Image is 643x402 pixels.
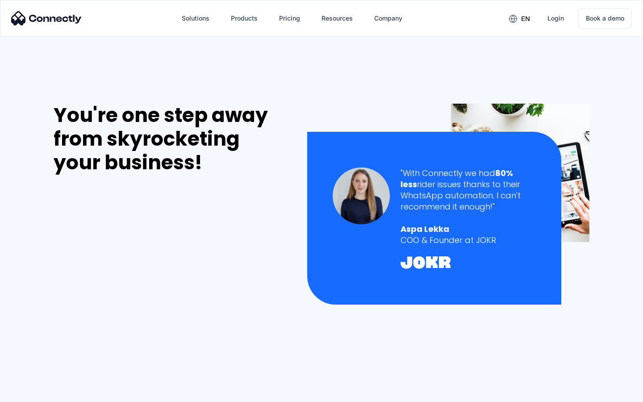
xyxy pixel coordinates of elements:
[279,12,300,25] div: Pricing
[547,12,564,25] div: Login
[521,13,530,25] div: en
[54,104,288,174] div: You're one step away from skyrocketing your business!
[578,8,632,29] a: Book a demo
[401,234,536,246] div: COO & Founder at JOKR
[182,12,209,25] div: Solutions
[540,8,571,29] a: Login
[401,223,449,234] strong: Aspa Lekka
[54,185,188,390] iframe: Form 0
[11,11,82,25] img: Connectly Logo
[401,167,513,190] strong: 80% less
[9,386,54,399] aside: Language selected: English
[321,12,353,25] div: Resources
[231,12,258,25] div: Products
[401,167,536,213] div: "With Connectly we had rider issues thanks to their WhatsApp automation. I can't recommend it eno...
[18,386,54,399] ul: Language list
[374,12,402,25] div: Company
[272,8,307,29] a: Pricing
